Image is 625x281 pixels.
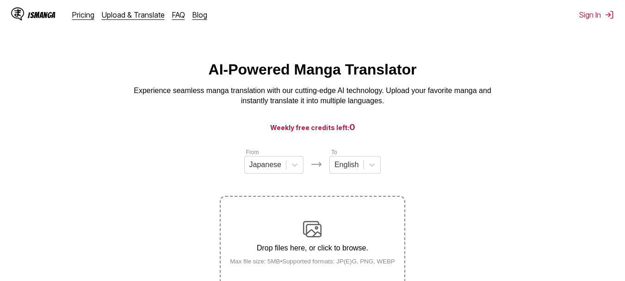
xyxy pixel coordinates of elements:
img: Languages icon [311,159,322,170]
a: Upload & Translate [102,10,165,19]
img: IsManga Logo [11,7,24,20]
a: Blog [192,10,207,19]
label: To [331,149,337,156]
small: Max file size: 5MB • Supported formats: JP(E)G, PNG, WEBP [223,258,402,265]
div: IsManga [28,11,56,19]
img: Sign out [605,10,614,19]
p: Drop files here, or click to browse. [223,244,402,252]
a: FAQ [172,10,185,19]
button: Sign In [579,10,614,19]
a: IsManga LogoIsManga [11,7,72,22]
a: Pricing [72,10,94,19]
h1: AI-Powered Manga Translator [209,61,417,78]
label: From [246,149,259,156]
h3: Weekly free credits left: [22,121,603,133]
span: 0 [349,122,355,132]
p: Experience seamless manga translation with our cutting-edge AI technology. Upload your favorite m... [128,86,498,106]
